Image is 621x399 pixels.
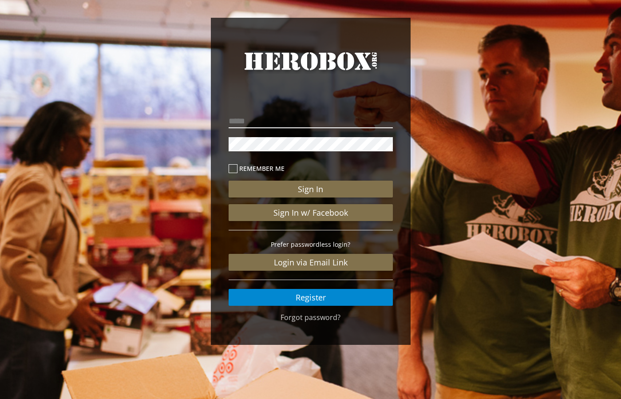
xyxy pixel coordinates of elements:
a: Forgot password? [281,312,340,322]
a: Sign In w/ Facebook [229,204,393,221]
p: Prefer passwordless login? [229,239,393,249]
a: Register [229,289,393,306]
a: Login via Email Link [229,254,393,271]
button: Sign In [229,181,393,198]
label: Remember me [229,163,393,174]
a: HeroBox [229,49,393,90]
